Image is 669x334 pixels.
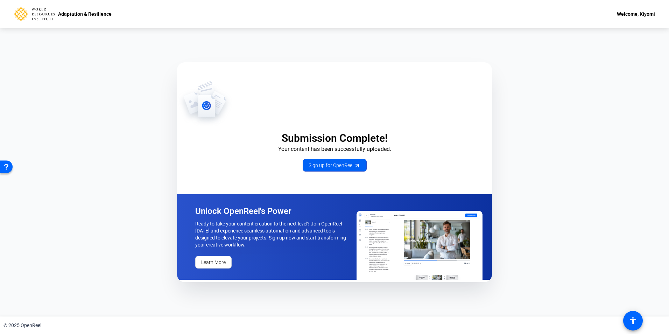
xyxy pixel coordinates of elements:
p: Submission Complete! [177,132,492,145]
p: Unlock OpenReel's Power [195,206,348,217]
img: OpenReel logo [14,7,55,21]
p: Ready to take your content creation to the next level? Join OpenReel [DATE] and experience seamle... [195,220,348,248]
div: © 2025 OpenReel [3,322,41,329]
mat-icon: accessibility [629,316,637,325]
div: Welcome, Kiyomi [617,10,655,18]
span: Learn More [201,259,226,266]
img: OpenReel [177,81,233,126]
img: OpenReel [357,211,483,280]
p: Your content has been successfully uploaded. [177,145,492,153]
a: Sign up for OpenReel [303,159,367,172]
a: Learn More [195,256,232,269]
p: Adaptation & Resilience [58,10,112,18]
span: Sign up for OpenReel [309,162,361,169]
